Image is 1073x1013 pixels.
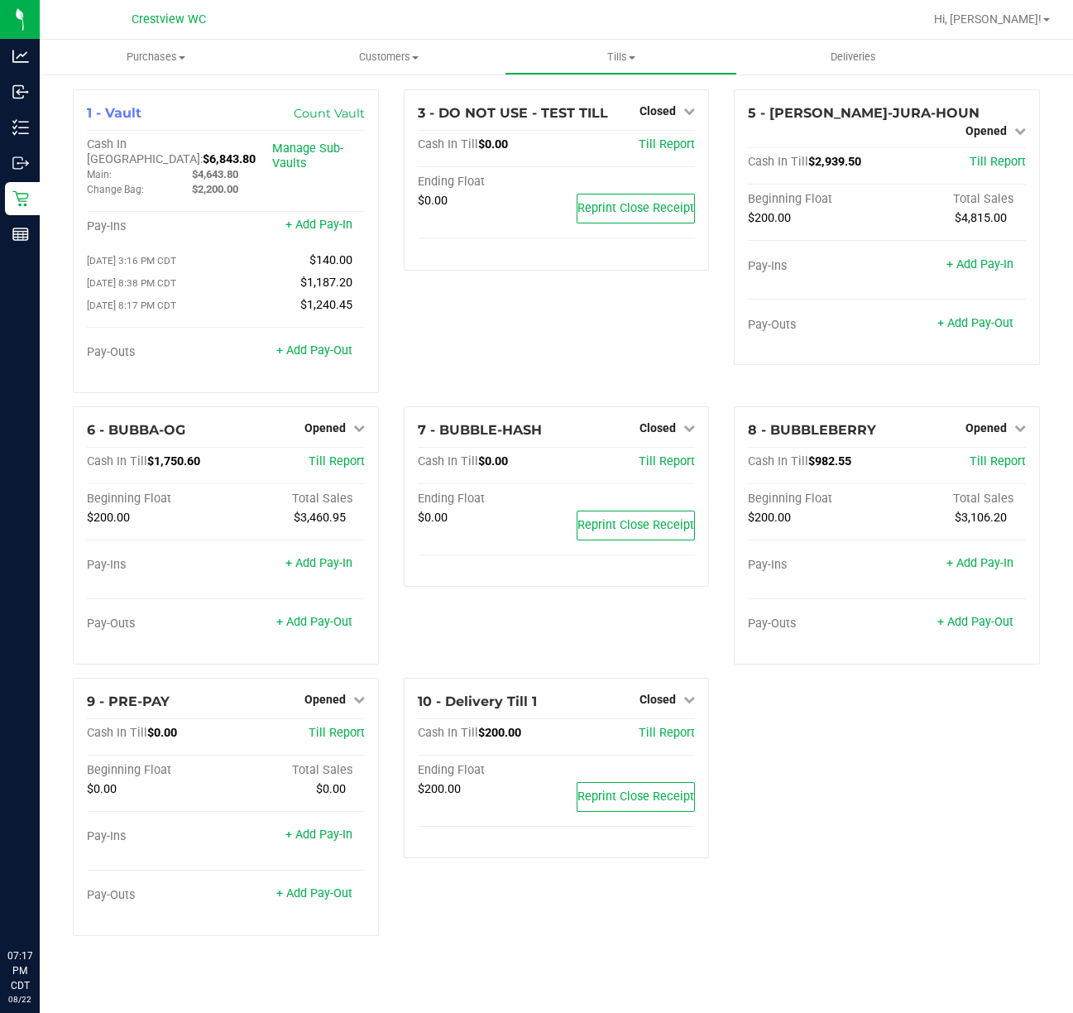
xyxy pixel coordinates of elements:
div: Pay-Ins [748,558,887,573]
span: Cash In Till [748,155,808,169]
span: Cash In [GEOGRAPHIC_DATA]: [87,137,203,166]
span: $1,187.20 [300,276,352,290]
span: $0.00 [87,782,117,796]
span: $2,939.50 [808,155,861,169]
span: $3,460.95 [294,511,346,525]
span: $0.00 [418,511,448,525]
span: [DATE] 8:38 PM CDT [87,277,176,289]
a: Till Report [639,726,695,740]
span: 3 - DO NOT USE - TEST TILL [418,105,608,121]
span: Closed [639,693,676,706]
span: Change Bag: [87,184,144,195]
div: Pay-Outs [87,617,226,631]
div: Beginning Float [87,763,226,778]
div: Pay-Ins [748,259,887,274]
div: Total Sales [887,192,1026,207]
a: Till Report [970,454,1026,468]
div: Ending Float [418,175,557,190]
span: $140.00 [309,253,352,267]
span: Cash In Till [87,454,147,468]
span: $200.00 [87,511,130,525]
inline-svg: Inbound [12,84,29,100]
a: Till Report [309,726,365,740]
span: Opened [965,421,1007,434]
span: $0.00 [147,726,177,740]
inline-svg: Retail [12,190,29,207]
span: Cash In Till [418,726,478,740]
a: Tills [505,40,737,74]
button: Reprint Close Receipt [577,511,695,540]
span: $0.00 [316,782,346,796]
span: Opened [304,421,346,434]
div: Total Sales [226,763,365,778]
span: $200.00 [748,511,791,525]
span: Purchases [40,50,272,65]
span: Deliveries [808,50,898,65]
div: Total Sales [226,492,365,506]
span: Cash In Till [87,726,147,740]
span: 6 - BUBBA-OG [87,422,185,438]
span: Closed [639,104,676,118]
span: $1,240.45 [300,298,352,312]
span: $200.00 [748,211,791,225]
button: Reprint Close Receipt [577,782,695,812]
inline-svg: Outbound [12,155,29,171]
span: $200.00 [418,782,461,796]
span: Cash In Till [748,454,808,468]
a: Count Vault [294,106,365,121]
a: + Add Pay-In [946,257,1013,271]
p: 08/22 [7,993,32,1006]
iframe: Resource center [17,881,66,930]
span: 1 - Vault [87,105,141,121]
a: Manage Sub-Vaults [272,142,343,170]
div: Pay-Outs [748,617,887,631]
span: $4,643.80 [192,168,238,180]
div: Pay-Ins [87,829,226,844]
inline-svg: Inventory [12,119,29,136]
a: + Add Pay-Out [276,615,352,629]
span: Hi, [PERSON_NAME]! [934,12,1042,26]
span: Opened [965,124,1007,137]
a: + Add Pay-In [285,556,352,570]
a: Till Report [639,454,695,468]
span: $0.00 [418,194,448,208]
inline-svg: Reports [12,226,29,242]
a: + Add Pay-In [285,828,352,842]
span: Tills [505,50,736,65]
span: 10 - Delivery Till 1 [418,694,537,709]
span: $1,750.60 [147,454,200,468]
div: Total Sales [887,492,1026,506]
span: $200.00 [478,726,521,740]
a: Till Report [970,155,1026,169]
a: + Add Pay-Out [276,343,352,358]
span: 8 - BUBBLEBERRY [748,422,876,438]
span: Cash In Till [418,454,478,468]
span: $6,843.80 [203,152,256,166]
span: 9 - PRE-PAY [87,694,170,709]
a: Deliveries [737,40,970,74]
a: Till Report [639,137,695,151]
button: Reprint Close Receipt [577,194,695,223]
a: Till Report [309,454,365,468]
div: Beginning Float [748,492,887,506]
span: $4,815.00 [955,211,1007,225]
a: + Add Pay-Out [937,615,1013,629]
a: Customers [272,40,505,74]
span: 7 - BUBBLE-HASH [418,422,542,438]
span: $982.55 [808,454,851,468]
div: Pay-Outs [87,345,226,360]
div: Pay-Ins [87,219,226,234]
span: [DATE] 8:17 PM CDT [87,300,176,311]
a: + Add Pay-Out [276,886,352,900]
span: Opened [304,693,346,706]
span: $3,106.20 [955,511,1007,525]
span: $0.00 [478,454,508,468]
span: Reprint Close Receipt [577,201,694,215]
